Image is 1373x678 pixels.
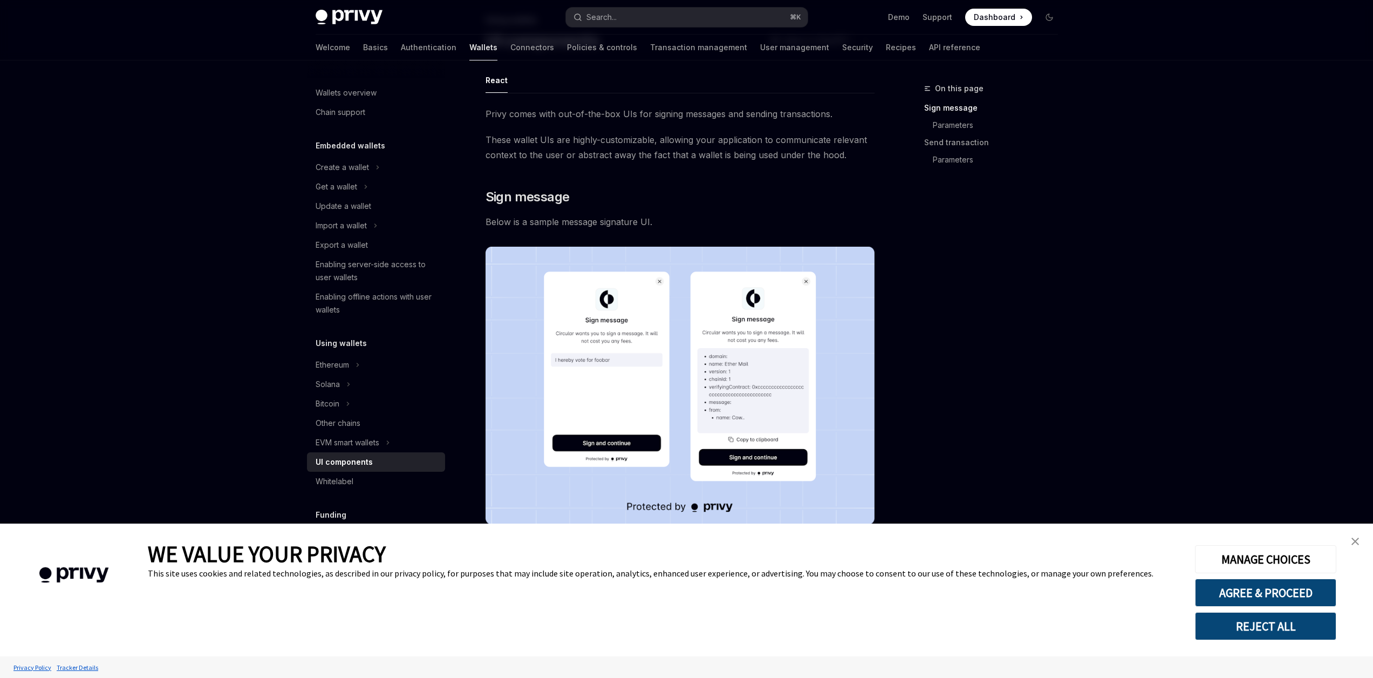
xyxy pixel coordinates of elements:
a: Privacy Policy [11,658,54,677]
button: REJECT ALL [1195,612,1336,640]
h5: Embedded wallets [316,139,385,152]
div: This site uses cookies and related technologies, as described in our privacy policy, for purposes... [148,568,1179,579]
span: WE VALUE YOUR PRIVACY [148,540,386,568]
span: Dashboard [974,12,1015,23]
a: Whitelabel [307,472,445,491]
div: Create a wallet [316,161,369,174]
a: Transaction management [650,35,747,60]
span: Privy comes with out-of-the-box UIs for signing messages and sending transactions. [486,106,875,121]
a: Dashboard [965,9,1032,26]
a: Policies & controls [567,35,637,60]
a: Parameters [933,117,1067,134]
div: Get a wallet [316,180,357,193]
a: Chain support [307,103,445,122]
a: Other chains [307,413,445,433]
span: ⌘ K [790,13,801,22]
div: Enabling offline actions with user wallets [316,290,439,316]
div: Export a wallet [316,239,368,252]
a: UI components [307,452,445,472]
div: Chain support [316,106,365,119]
div: Import a wallet [316,219,367,232]
a: Demo [888,12,910,23]
span: These wallet UIs are highly-customizable, allowing your application to communicate relevant conte... [486,132,875,162]
div: Update a wallet [316,200,371,213]
a: Update a wallet [307,196,445,216]
a: API reference [929,35,980,60]
a: Enabling server-side access to user wallets [307,255,445,287]
a: Parameters [933,151,1067,168]
span: Sign message [486,188,570,206]
button: AGREE & PROCEED [1195,579,1336,607]
a: Wallets overview [307,83,445,103]
img: company logo [16,552,132,599]
div: Wallets overview [316,86,377,99]
button: Search...⌘K [566,8,808,27]
button: Toggle dark mode [1041,9,1058,26]
a: User management [760,35,829,60]
div: Ethereum [316,358,349,371]
a: Welcome [316,35,350,60]
a: close banner [1344,531,1366,552]
span: On this page [935,82,983,95]
img: close banner [1351,538,1359,545]
button: React [486,67,508,93]
div: Enabling server-side access to user wallets [316,258,439,284]
a: Sign message [924,99,1067,117]
h5: Funding [316,509,346,521]
div: EVM smart wallets [316,436,379,449]
div: Other chains [316,417,360,430]
img: images/Sign.png [486,247,875,525]
h5: Using wallets [316,337,367,350]
a: Wallets [469,35,497,60]
span: Below is a sample message signature UI. [486,214,875,229]
a: Enabling offline actions with user wallets [307,287,445,320]
a: Basics [363,35,388,60]
a: Authentication [401,35,456,60]
a: Connectors [510,35,554,60]
img: dark logo [316,10,382,25]
a: Security [842,35,873,60]
a: Tracker Details [54,658,101,677]
div: Bitcoin [316,397,339,410]
div: Whitelabel [316,475,353,488]
a: Support [923,12,952,23]
a: Send transaction [924,134,1067,151]
a: Export a wallet [307,235,445,255]
a: Recipes [886,35,916,60]
button: MANAGE CHOICES [1195,545,1336,573]
div: UI components [316,456,373,469]
div: Solana [316,378,340,391]
div: Search... [586,11,617,24]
